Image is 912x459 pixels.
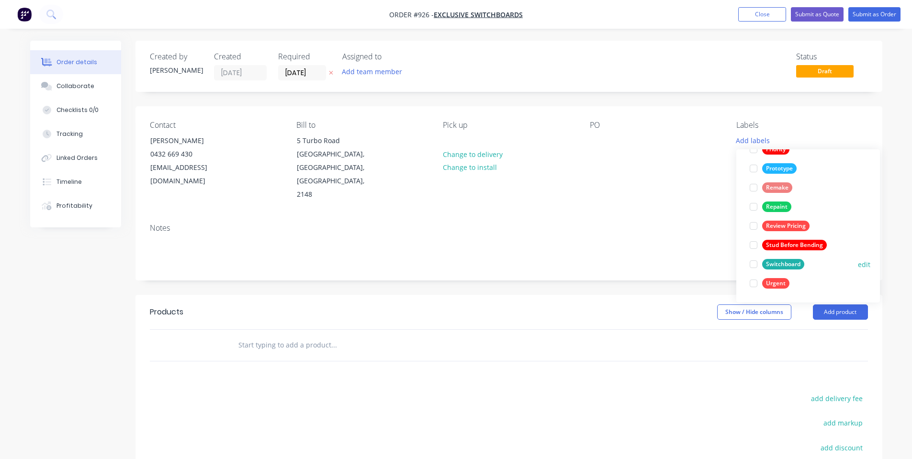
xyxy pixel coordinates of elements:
button: Prototype [746,162,800,175]
button: Add labels [731,134,775,146]
button: Checklists 0/0 [30,98,121,122]
div: [EMAIL_ADDRESS][DOMAIN_NAME] [150,161,230,188]
div: Tracking [56,130,83,138]
button: edit [858,259,870,269]
button: add discount [816,441,868,454]
button: Urgent [746,277,793,290]
a: Exclusive Switchboards [434,10,523,19]
div: [PERSON_NAME] [150,65,203,75]
button: Submit as Quote [791,7,844,22]
button: Add team member [337,65,407,78]
button: Close [738,7,786,22]
div: Bill to [296,121,428,130]
div: Checklists 0/0 [56,106,99,114]
div: Priority [762,144,789,155]
div: Required [278,52,331,61]
div: Timeline [56,178,82,186]
button: add delivery fee [806,392,868,405]
input: Start typing to add a product... [238,336,429,355]
div: [GEOGRAPHIC_DATA], [GEOGRAPHIC_DATA], [GEOGRAPHIC_DATA], 2148 [297,147,376,201]
div: Created by [150,52,203,61]
button: Add product [813,304,868,320]
div: Notes [150,224,868,233]
div: Order details [56,58,97,67]
div: [PERSON_NAME]0432 669 430[EMAIL_ADDRESS][DOMAIN_NAME] [142,134,238,188]
div: Created [214,52,267,61]
button: Repaint [746,200,795,213]
div: Switchboard [762,259,804,269]
span: Order #926 - [389,10,434,19]
button: Submit as Order [848,7,901,22]
button: Timeline [30,170,121,194]
button: Switchboard [746,257,808,271]
div: Review Pricing [762,221,810,231]
div: Labels [736,121,867,130]
div: Urgent [762,278,789,289]
button: Stud Before Bending [746,238,831,252]
button: Change to install [438,161,502,174]
div: PO [590,121,721,130]
div: Status [796,52,868,61]
button: Order details [30,50,121,74]
button: Linked Orders [30,146,121,170]
div: Repaint [762,202,791,212]
div: Stud Before Bending [762,240,827,250]
div: Prototype [762,163,797,174]
div: Contact [150,121,281,130]
div: Linked Orders [56,154,98,162]
button: Tracking [30,122,121,146]
button: Collaborate [30,74,121,98]
img: Factory [17,7,32,22]
button: Profitability [30,194,121,218]
button: add markup [819,416,868,429]
div: Collaborate [56,82,94,90]
div: Remake [762,182,792,193]
div: 0432 669 430 [150,147,230,161]
button: Remake [746,181,796,194]
div: 5 Turbo Road [297,134,376,147]
div: Products [150,306,183,318]
div: Profitability [56,202,92,210]
button: Show / Hide columns [717,304,791,320]
button: Add team member [342,65,407,78]
button: Change to delivery [438,147,507,160]
div: Pick up [443,121,574,130]
div: [PERSON_NAME] [150,134,230,147]
button: Priority [746,143,793,156]
button: Review Pricing [746,219,813,233]
div: Assigned to [342,52,438,61]
span: Draft [796,65,854,77]
div: 5 Turbo Road[GEOGRAPHIC_DATA], [GEOGRAPHIC_DATA], [GEOGRAPHIC_DATA], 2148 [289,134,384,202]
